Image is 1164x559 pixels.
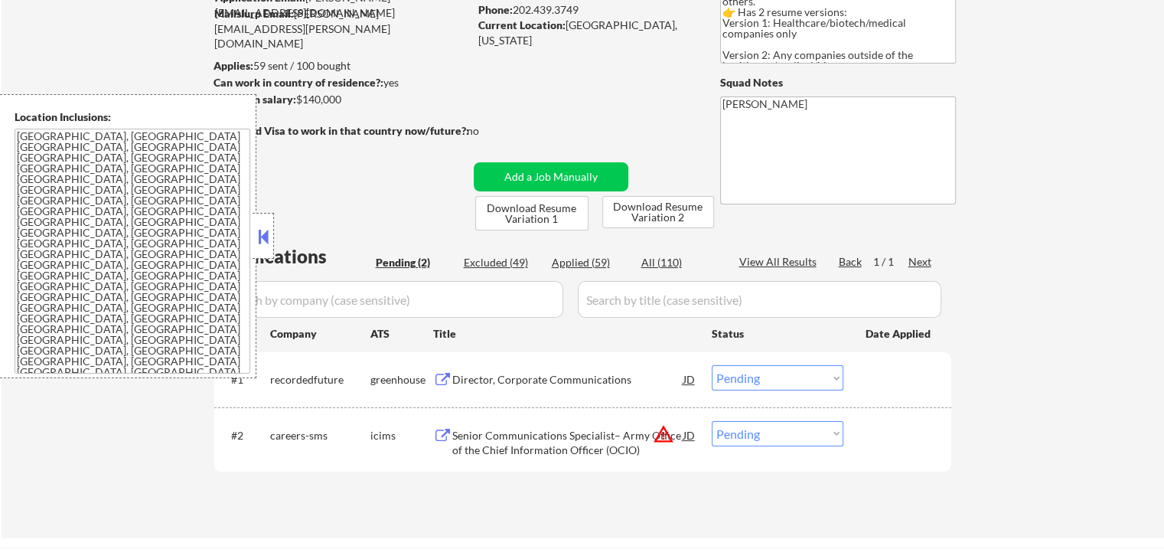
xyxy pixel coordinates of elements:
div: #2 [231,428,258,443]
div: careers-sms [270,428,370,443]
div: Senior Communications Specialist– Army Office of the Chief Information Officer (OCIO) [452,428,683,458]
div: JD [682,421,697,449]
div: Company [270,326,370,342]
div: Location Inclusions: [15,110,250,125]
button: Download Resume Variation 2 [602,196,714,228]
div: Squad Notes [720,75,956,90]
div: 59 sent / 100 bought [214,58,468,74]
input: Search by company (case sensitive) [219,281,563,318]
div: ATS [370,326,433,342]
button: Download Resume Variation 1 [475,196,589,230]
strong: Applies: [214,59,253,72]
div: icims [370,428,433,443]
div: Date Applied [866,326,933,342]
div: View All Results [739,254,821,270]
div: Pending (2) [376,255,452,270]
div: Excluded (49) [464,255,540,270]
div: Next [908,254,933,270]
div: recordedfuture [270,372,370,387]
div: Applied (59) [552,255,628,270]
div: Director, Corporate Communications [452,372,683,387]
strong: Phone: [478,3,513,16]
div: no [467,123,510,139]
div: Status [712,319,843,347]
strong: Will need Visa to work in that country now/future?: [214,124,469,137]
strong: Minimum salary: [214,93,296,106]
button: Add a Job Manually [474,162,628,191]
button: warning_amber [653,423,674,445]
div: Applications [219,247,370,266]
input: Search by title (case sensitive) [578,281,941,318]
div: All (110) [641,255,718,270]
div: greenhouse [370,372,433,387]
strong: Can work in country of residence?: [214,76,383,89]
div: 202.439.3749 [478,2,695,18]
strong: Mailslurp Email: [214,7,294,20]
div: [PERSON_NAME][EMAIL_ADDRESS][PERSON_NAME][DOMAIN_NAME] [214,6,468,51]
strong: Current Location: [478,18,566,31]
div: Title [433,326,697,342]
div: $140,000 [214,92,468,107]
div: Back [839,254,863,270]
div: JD [682,365,697,393]
div: yes [214,75,464,90]
div: #1 [231,372,258,387]
div: 1 / 1 [873,254,908,270]
div: [GEOGRAPHIC_DATA], [US_STATE] [478,18,695,47]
